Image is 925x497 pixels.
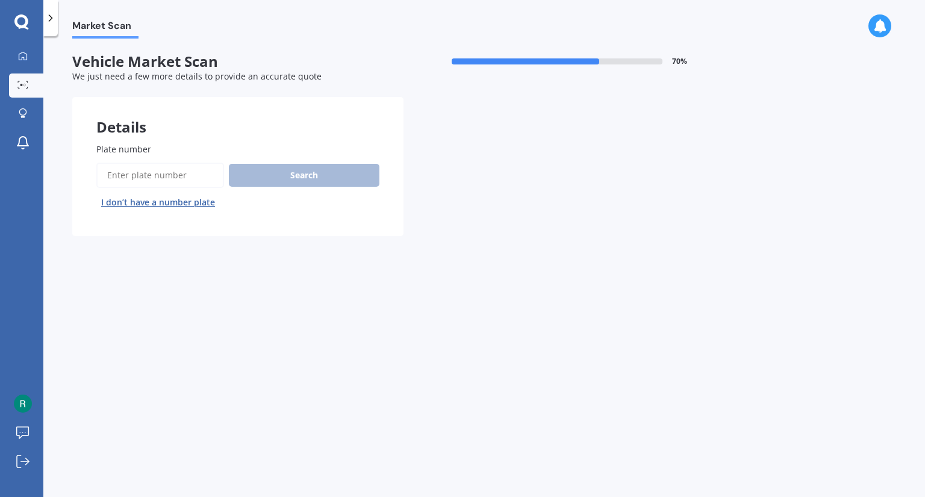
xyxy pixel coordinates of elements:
[72,97,403,133] div: Details
[72,20,139,36] span: Market Scan
[96,163,224,188] input: Enter plate number
[96,143,151,155] span: Plate number
[96,193,220,212] button: I don’t have a number plate
[14,395,32,413] img: ACg8ocLCRvhGQ51Lb9fxnmGFcpvtvPPgNocFq6nu_6MoXmTRs1mo-g=s96-c
[672,57,687,66] span: 70 %
[72,53,403,70] span: Vehicle Market Scan
[72,70,322,82] span: We just need a few more details to provide an accurate quote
